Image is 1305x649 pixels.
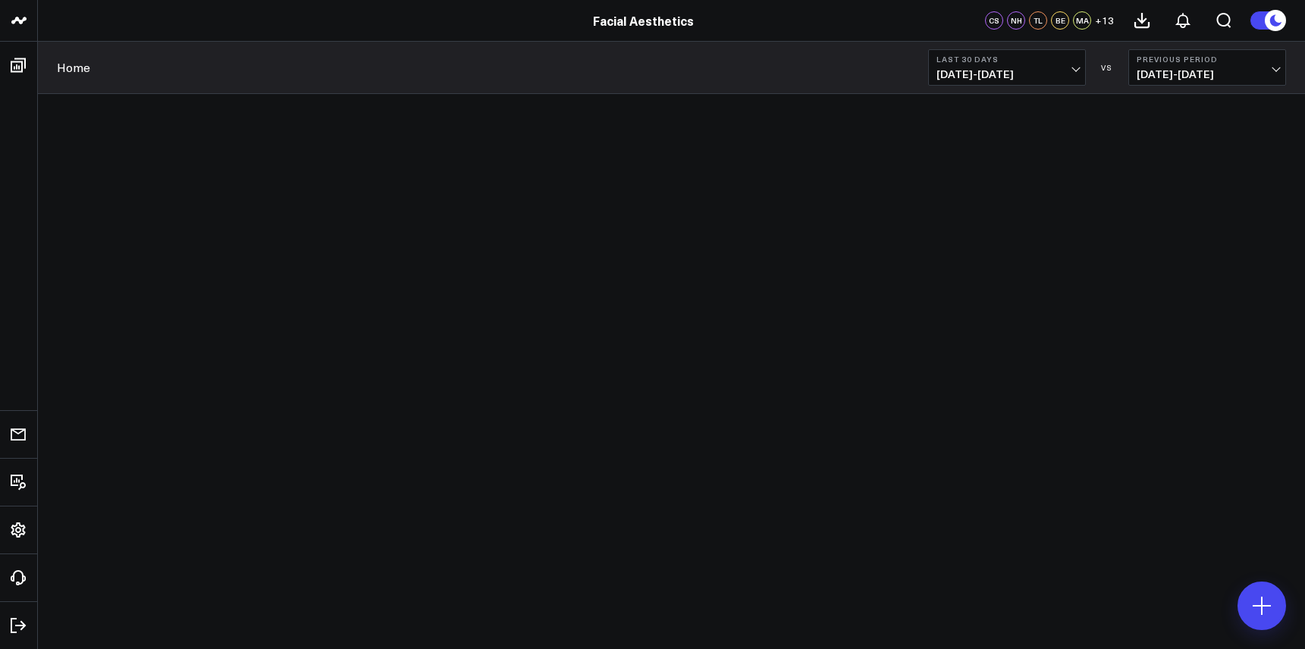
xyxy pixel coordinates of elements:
button: Previous Period[DATE]-[DATE] [1128,49,1286,86]
button: Last 30 Days[DATE]-[DATE] [928,49,1086,86]
button: +13 [1095,11,1114,30]
span: + 13 [1095,15,1114,26]
div: TL [1029,11,1047,30]
div: CS [985,11,1003,30]
div: NH [1007,11,1025,30]
a: Home [57,59,90,76]
a: Facial Aesthetics [593,12,694,29]
div: MA [1073,11,1091,30]
b: Last 30 Days [936,55,1078,64]
span: [DATE] - [DATE] [936,68,1078,80]
div: VS [1093,63,1121,72]
span: [DATE] - [DATE] [1137,68,1278,80]
div: BE [1051,11,1069,30]
b: Previous Period [1137,55,1278,64]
